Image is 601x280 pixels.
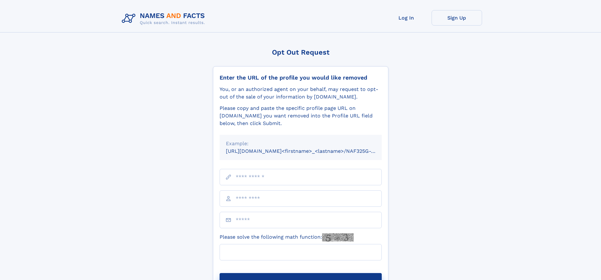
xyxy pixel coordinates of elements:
[226,140,375,147] div: Example:
[213,48,388,56] div: Opt Out Request
[432,10,482,26] a: Sign Up
[220,74,382,81] div: Enter the URL of the profile you would like removed
[226,148,394,154] small: [URL][DOMAIN_NAME]<firstname>_<lastname>/NAF325G-xxxxxxxx
[381,10,432,26] a: Log In
[220,233,354,241] label: Please solve the following math function:
[119,10,210,27] img: Logo Names and Facts
[220,86,382,101] div: You, or an authorized agent on your behalf, may request to opt-out of the sale of your informatio...
[220,104,382,127] div: Please copy and paste the specific profile page URL on [DOMAIN_NAME] you want removed into the Pr...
